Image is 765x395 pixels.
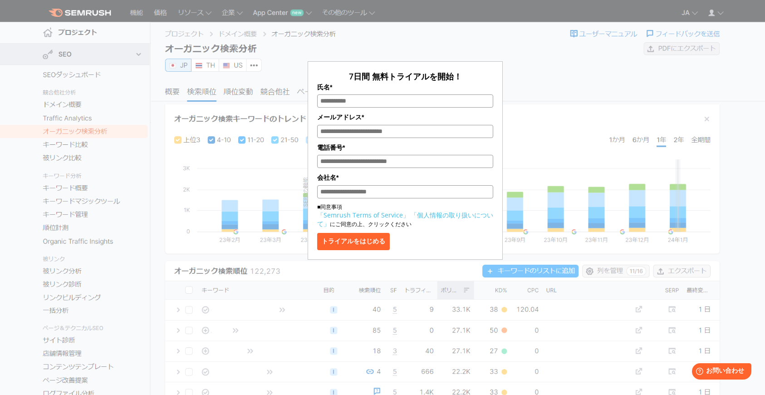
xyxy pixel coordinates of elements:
label: メールアドレス* [317,112,493,122]
label: 電話番号* [317,143,493,153]
p: ■同意事項 にご同意の上、クリックください [317,203,493,228]
a: 「個人情報の取り扱いについて」 [317,211,493,228]
span: 7日間 無料トライアルを開始！ [349,71,462,82]
button: トライアルをはじめる [317,233,390,250]
iframe: Help widget launcher [684,360,755,385]
a: 「Semrush Terms of Service」 [317,211,409,219]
